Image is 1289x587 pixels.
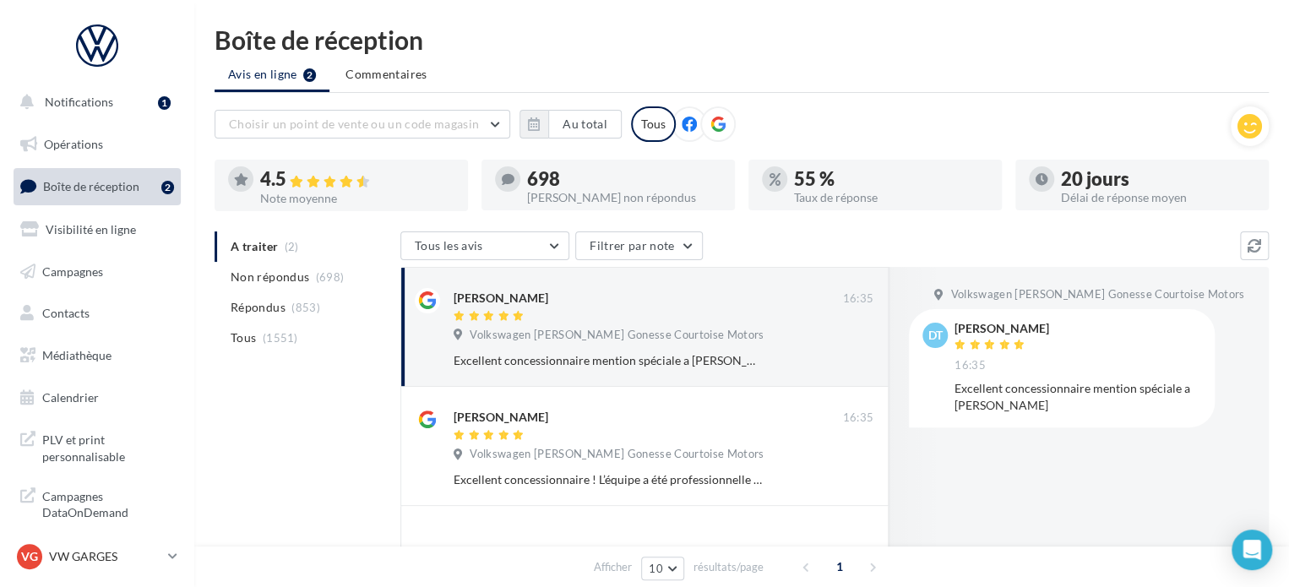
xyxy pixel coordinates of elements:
[345,66,427,83] span: Commentaires
[470,328,764,343] span: Volkswagen [PERSON_NAME] Gonesse Courtoise Motors
[10,338,184,373] a: Médiathèque
[470,447,764,462] span: Volkswagen [PERSON_NAME] Gonesse Courtoise Motors
[45,95,113,109] span: Notifications
[594,559,632,575] span: Afficher
[842,291,873,307] span: 16:35
[263,331,298,345] span: (1551)
[10,127,184,162] a: Opérations
[260,170,454,189] div: 4.5
[454,352,764,369] div: Excellent concessionnaire mention spéciale a [PERSON_NAME]
[42,390,99,405] span: Calendrier
[44,137,103,151] span: Opérations
[231,269,309,285] span: Non répondus
[42,485,174,521] span: Campagnes DataOnDemand
[10,84,177,120] button: Notifications 1
[158,96,171,110] div: 1
[42,306,90,320] span: Contacts
[955,323,1049,334] div: [PERSON_NAME]
[10,478,184,528] a: Campagnes DataOnDemand
[950,287,1244,302] span: Volkswagen [PERSON_NAME] Gonesse Courtoise Motors
[231,329,256,346] span: Tous
[42,428,174,465] span: PLV et print personnalisable
[42,348,111,362] span: Médiathèque
[215,27,1269,52] div: Boîte de réception
[10,212,184,247] a: Visibilité en ligne
[641,557,684,580] button: 10
[260,193,454,204] div: Note moyenne
[291,301,320,314] span: (853)
[400,231,569,260] button: Tous les avis
[519,110,622,139] button: Au total
[14,541,181,573] a: VG VW GARGES
[454,290,548,307] div: [PERSON_NAME]
[43,179,139,193] span: Boîte de réception
[49,548,161,565] p: VW GARGES
[46,222,136,236] span: Visibilité en ligne
[575,231,703,260] button: Filtrer par note
[548,110,622,139] button: Au total
[794,170,988,188] div: 55 %
[955,380,1201,414] div: Excellent concessionnaire mention spéciale a [PERSON_NAME]
[42,264,103,278] span: Campagnes
[527,192,721,204] div: [PERSON_NAME] non répondus
[316,270,345,284] span: (698)
[1061,192,1255,204] div: Délai de réponse moyen
[10,254,184,290] a: Campagnes
[454,471,764,488] div: Excellent concessionnaire ! L’équipe a été professionnelle du début à la fin. J’ai été très bien ...
[928,327,943,344] span: DT
[215,110,510,139] button: Choisir un point de vente ou un code magasin
[10,380,184,416] a: Calendrier
[231,299,286,316] span: Répondus
[21,548,38,565] span: VG
[955,358,986,373] span: 16:35
[826,553,853,580] span: 1
[10,421,184,471] a: PLV et print personnalisable
[1232,530,1272,570] div: Open Intercom Messenger
[794,192,988,204] div: Taux de réponse
[1061,170,1255,188] div: 20 jours
[631,106,676,142] div: Tous
[693,559,764,575] span: résultats/page
[10,168,184,204] a: Boîte de réception2
[10,296,184,331] a: Contacts
[415,238,483,253] span: Tous les avis
[229,117,479,131] span: Choisir un point de vente ou un code magasin
[454,409,548,426] div: [PERSON_NAME]
[161,181,174,194] div: 2
[649,562,663,575] span: 10
[527,170,721,188] div: 698
[842,410,873,426] span: 16:35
